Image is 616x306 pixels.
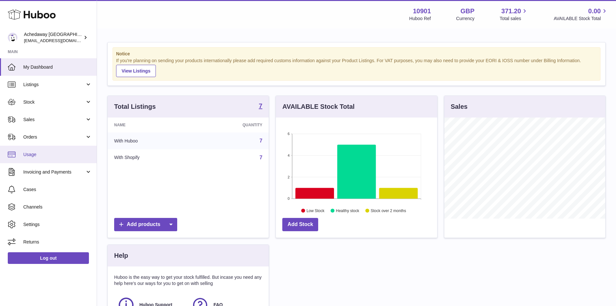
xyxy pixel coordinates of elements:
text: 6 [288,132,290,136]
strong: 10901 [413,7,431,16]
a: Log out [8,252,89,264]
td: With Shopify [108,149,195,166]
a: 0.00 AVAILABLE Stock Total [554,7,608,22]
span: My Dashboard [23,64,92,70]
span: Channels [23,204,92,210]
h3: Total Listings [114,102,156,111]
strong: 7 [259,103,262,109]
a: Add Stock [282,218,318,231]
p: Huboo is the easy way to get your stock fulfilled. But incase you need any help here's our ways f... [114,274,262,287]
text: Healthy stock [336,208,360,213]
span: [EMAIL_ADDRESS][DOMAIN_NAME] [24,38,95,43]
span: Usage [23,152,92,158]
span: Returns [23,239,92,245]
th: Name [108,118,195,132]
a: 7 [259,155,262,160]
text: 4 [288,153,290,157]
th: Quantity [195,118,269,132]
a: View Listings [116,65,156,77]
text: 2 [288,175,290,179]
h3: AVAILABLE Stock Total [282,102,354,111]
text: 0 [288,197,290,200]
td: With Huboo [108,132,195,149]
h3: Sales [451,102,468,111]
a: 7 [259,103,262,110]
span: Listings [23,82,85,88]
div: Currency [456,16,475,22]
span: Cases [23,187,92,193]
span: Stock [23,99,85,105]
span: Sales [23,117,85,123]
strong: Notice [116,51,597,57]
div: Achedaway [GEOGRAPHIC_DATA] [24,31,82,44]
text: Low Stock [307,208,325,213]
span: 0.00 [588,7,601,16]
span: Total sales [500,16,528,22]
span: Settings [23,221,92,228]
span: Orders [23,134,85,140]
img: admin@newpb.co.uk [8,33,17,42]
h3: Help [114,251,128,260]
a: 371.20 Total sales [500,7,528,22]
div: If you're planning on sending your products internationally please add required customs informati... [116,58,597,77]
a: 7 [259,138,262,143]
span: 371.20 [501,7,521,16]
text: Stock over 2 months [371,208,406,213]
a: Add products [114,218,177,231]
span: AVAILABLE Stock Total [554,16,608,22]
div: Huboo Ref [409,16,431,22]
span: Invoicing and Payments [23,169,85,175]
strong: GBP [460,7,474,16]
